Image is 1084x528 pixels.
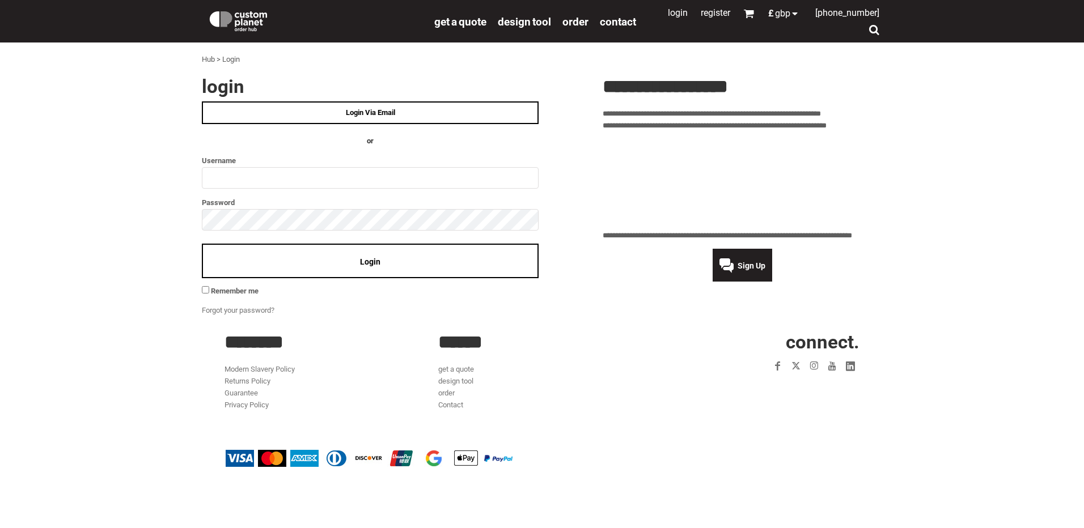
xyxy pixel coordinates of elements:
[202,101,539,124] a: Login Via Email
[498,15,551,28] a: design tool
[668,7,688,18] a: Login
[217,54,221,66] div: >
[202,77,539,96] h2: Login
[603,138,882,223] iframe: Customer reviews powered by Trustpilot
[290,450,319,467] img: American Express
[438,401,463,409] a: Contact
[360,257,380,266] span: Login
[703,382,859,395] iframe: Customer reviews powered by Trustpilot
[222,54,240,66] div: Login
[600,15,636,28] a: Contact
[225,365,295,373] a: Modern Slavery Policy
[202,306,274,314] a: Forgot your password?
[768,9,775,18] span: £
[355,450,383,467] img: Discover
[226,450,254,467] img: Visa
[202,154,539,167] label: Username
[258,450,286,467] img: Mastercard
[562,15,588,28] a: order
[346,108,395,117] span: Login Via Email
[438,377,473,385] a: design tool
[208,8,269,31] img: Custom Planet
[202,55,215,63] a: Hub
[484,455,513,462] img: PayPal
[701,7,730,18] a: Register
[225,389,258,397] a: Guarantee
[323,450,351,467] img: Diners Club
[202,196,539,209] label: Password
[225,401,269,409] a: Privacy Policy
[653,333,859,351] h2: CONNECT.
[438,389,455,397] a: order
[434,15,486,28] a: get a quote
[438,365,474,373] a: get a quote
[225,377,270,385] a: Returns Policy
[738,261,765,270] span: Sign Up
[420,450,448,467] img: Google Pay
[202,286,209,293] input: Remember me
[387,450,416,467] img: China UnionPay
[815,7,879,18] span: [PHONE_NUMBER]
[202,135,539,147] h4: OR
[211,287,259,295] span: Remember me
[775,9,790,18] span: GBP
[202,3,429,37] a: Custom Planet
[452,450,480,467] img: Apple Pay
